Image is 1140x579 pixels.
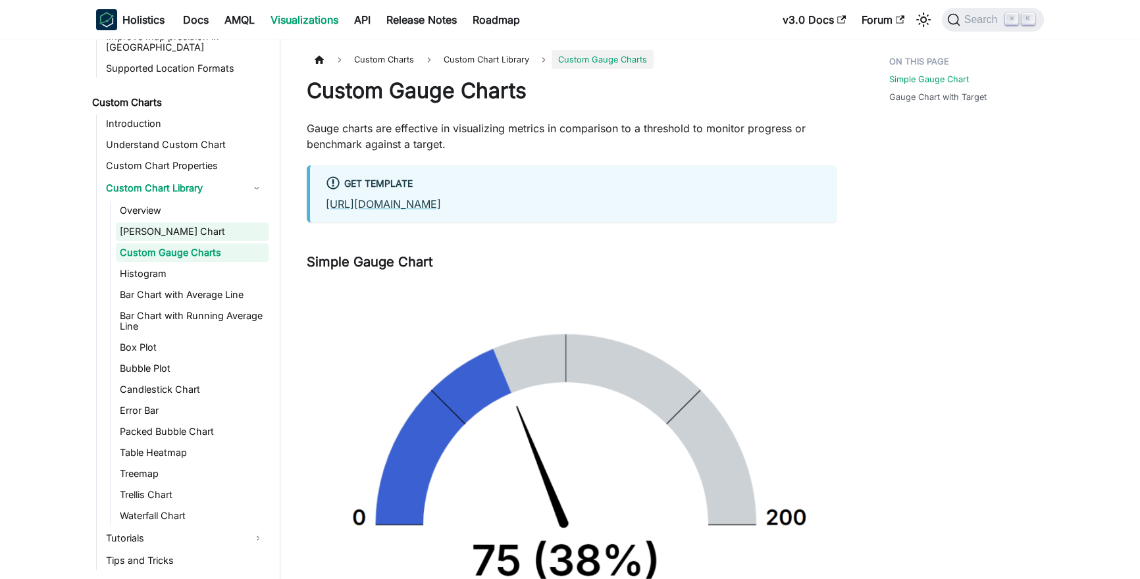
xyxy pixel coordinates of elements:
[116,307,269,336] a: Bar Chart with Running Average Line
[102,114,269,133] a: Introduction
[913,9,934,30] button: Switch between dark and light mode (currently light mode)
[102,136,269,154] a: Understand Custom Chart
[88,93,269,112] a: Custom Charts
[444,55,529,64] span: Custom Chart Library
[122,12,165,28] b: Holistics
[83,39,280,579] nav: Docs sidebar
[116,507,269,525] a: Waterfall Chart
[307,254,837,270] h3: Simple Gauge Chart
[96,9,165,30] a: HolisticsHolistics
[102,59,269,78] a: Supported Location Formats
[116,486,269,504] a: Trellis Chart
[116,359,269,378] a: Bubble Plot
[1005,13,1018,25] kbd: ⌘
[102,178,245,199] a: Custom Chart Library
[437,50,536,69] a: Custom Chart Library
[326,197,441,211] a: [URL][DOMAIN_NAME]
[346,9,378,30] a: API
[942,8,1044,32] button: Search (Command+K)
[116,465,269,483] a: Treemap
[245,178,269,199] button: Collapse sidebar category 'Custom Chart Library'
[552,50,654,69] span: Custom Gauge Charts
[102,157,269,175] a: Custom Chart Properties
[889,73,969,86] a: Simple Gauge Chart
[116,380,269,399] a: Candlestick Chart
[102,28,269,57] a: Improve map precision in [GEOGRAPHIC_DATA]
[307,50,837,69] nav: Breadcrumbs
[326,176,821,193] div: Get Template
[102,551,269,570] a: Tips and Tricks
[116,243,269,262] a: Custom Gauge Charts
[116,201,269,220] a: Overview
[96,9,117,30] img: Holistics
[217,9,263,30] a: AMQL
[116,338,269,357] a: Box Plot
[307,120,837,152] p: Gauge charts are effective in visualizing metrics in comparison to a threshold to monitor progres...
[116,422,269,441] a: Packed Bubble Chart
[175,9,217,30] a: Docs
[307,50,332,69] a: Home page
[102,528,269,549] a: Tutorials
[307,78,837,104] h1: Custom Gauge Charts
[1022,13,1035,25] kbd: K
[960,14,1006,26] span: Search
[775,9,854,30] a: v3.0 Docs
[348,50,421,69] span: Custom Charts
[889,91,987,103] a: Gauge Chart with Target
[116,264,269,283] a: Histogram
[263,9,346,30] a: Visualizations
[116,401,269,420] a: Error Bar
[465,9,528,30] a: Roadmap
[378,9,465,30] a: Release Notes
[116,222,269,241] a: [PERSON_NAME] Chart
[854,9,912,30] a: Forum
[116,443,269,462] a: Table Heatmap
[116,286,269,304] a: Bar Chart with Average Line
